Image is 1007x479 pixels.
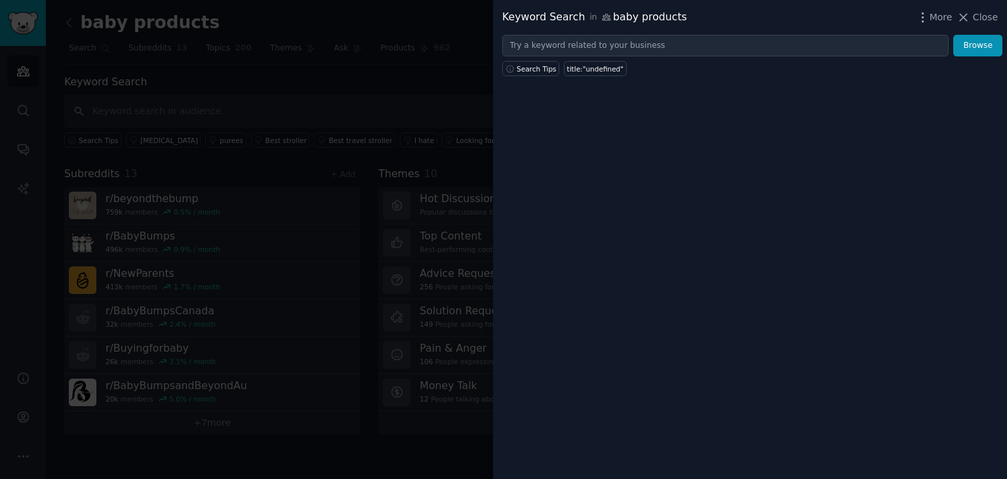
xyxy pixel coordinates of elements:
[502,35,949,57] input: Try a keyword related to your business
[517,64,557,73] span: Search Tips
[973,10,998,24] span: Close
[930,10,953,24] span: More
[567,64,624,73] div: title:"undefined"
[953,35,1002,57] button: Browse
[589,12,597,24] span: in
[564,61,627,76] a: title:"undefined"
[502,61,559,76] button: Search Tips
[957,10,998,24] button: Close
[502,9,687,26] div: Keyword Search baby products
[916,10,953,24] button: More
